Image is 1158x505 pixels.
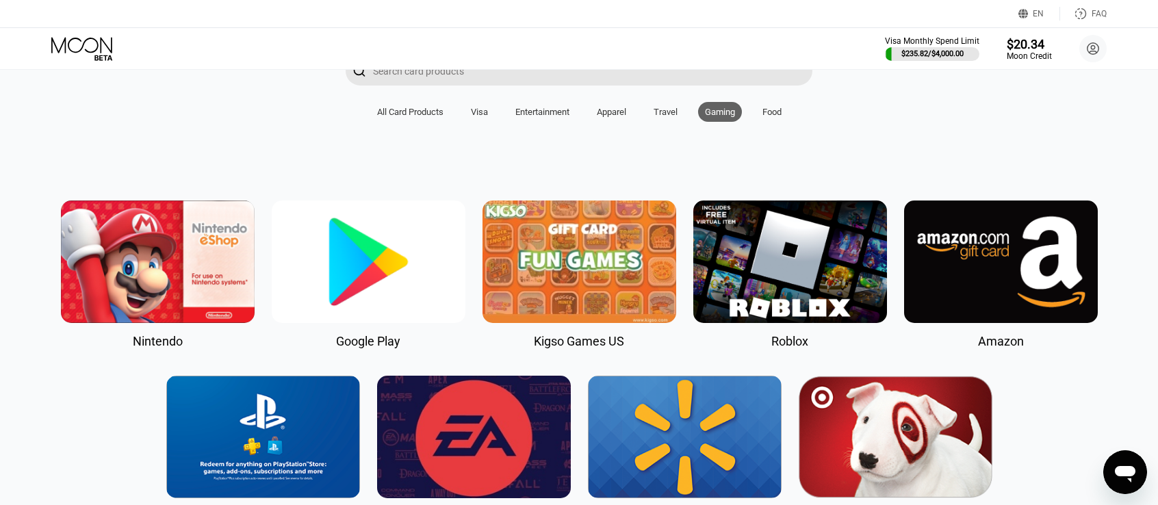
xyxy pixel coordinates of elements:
div:  [346,56,373,86]
div: Food [762,107,782,117]
div: Apparel [590,102,633,122]
div: $20.34Moon Credit [1007,37,1052,61]
div: $20.34 [1007,37,1052,51]
div: Entertainment [515,107,569,117]
div: FAQ [1092,9,1107,18]
div: Visa [464,102,495,122]
div: Google Play [336,334,400,348]
div: Amazon [978,334,1024,348]
div: EN [1033,9,1044,18]
iframe: Button to launch messaging window [1103,450,1147,494]
div: Moon Credit [1007,51,1052,61]
div: Gaming [698,102,742,122]
div: Nintendo [133,334,183,348]
div: Kigso Games US [534,334,624,348]
div: Gaming [705,107,735,117]
div: EN [1018,7,1060,21]
div: All Card Products [370,102,450,122]
div: Roblox [771,334,808,348]
div: Visa Monthly Spend Limit [885,36,979,46]
div:  [352,63,366,79]
input: Search card products [373,56,812,86]
div: Travel [654,107,678,117]
div: Entertainment [509,102,576,122]
div: Food [756,102,788,122]
div: Apparel [597,107,626,117]
div: Visa [471,107,488,117]
div: Visa Monthly Spend Limit$235.82/$4,000.00 [885,36,979,61]
div: Travel [647,102,684,122]
div: FAQ [1060,7,1107,21]
div: $235.82 / $4,000.00 [901,49,964,58]
div: All Card Products [377,107,443,117]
